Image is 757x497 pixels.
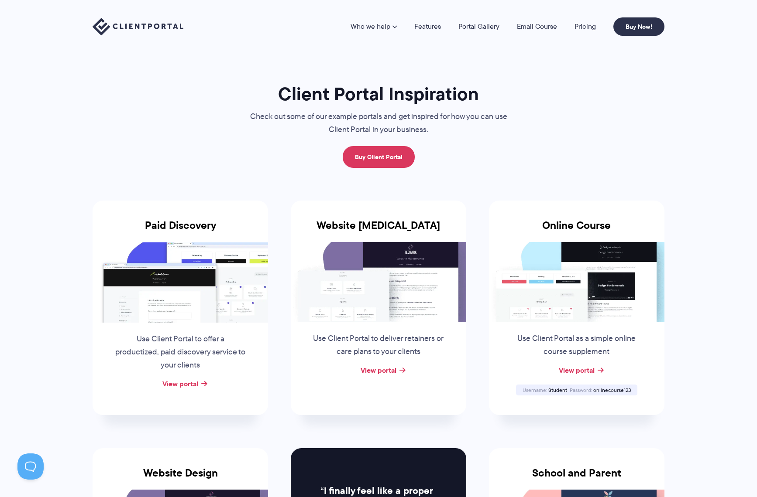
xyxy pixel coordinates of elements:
[613,17,664,36] a: Buy Now!
[343,146,415,168] a: Buy Client Portal
[114,333,247,372] p: Use Client Portal to offer a productized, paid discovery service to your clients
[361,365,396,375] a: View portal
[548,386,567,394] span: Student
[312,332,445,358] p: Use Client Portal to deliver retainers or care plans to your clients
[162,378,198,389] a: View portal
[559,365,595,375] a: View portal
[232,82,525,106] h1: Client Portal Inspiration
[489,467,664,490] h3: School and Parent
[575,23,596,30] a: Pricing
[510,332,643,358] p: Use Client Portal as a simple online course supplement
[232,110,525,136] p: Check out some of our example portals and get inspired for how you can use Client Portal in your ...
[93,219,268,242] h3: Paid Discovery
[351,23,397,30] a: Who we help
[523,386,547,394] span: Username
[489,219,664,242] h3: Online Course
[291,219,466,242] h3: Website [MEDICAL_DATA]
[93,467,268,490] h3: Website Design
[517,23,557,30] a: Email Course
[414,23,441,30] a: Features
[17,453,44,480] iframe: Toggle Customer Support
[458,23,499,30] a: Portal Gallery
[593,386,631,394] span: onlinecourse123
[570,386,592,394] span: Password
